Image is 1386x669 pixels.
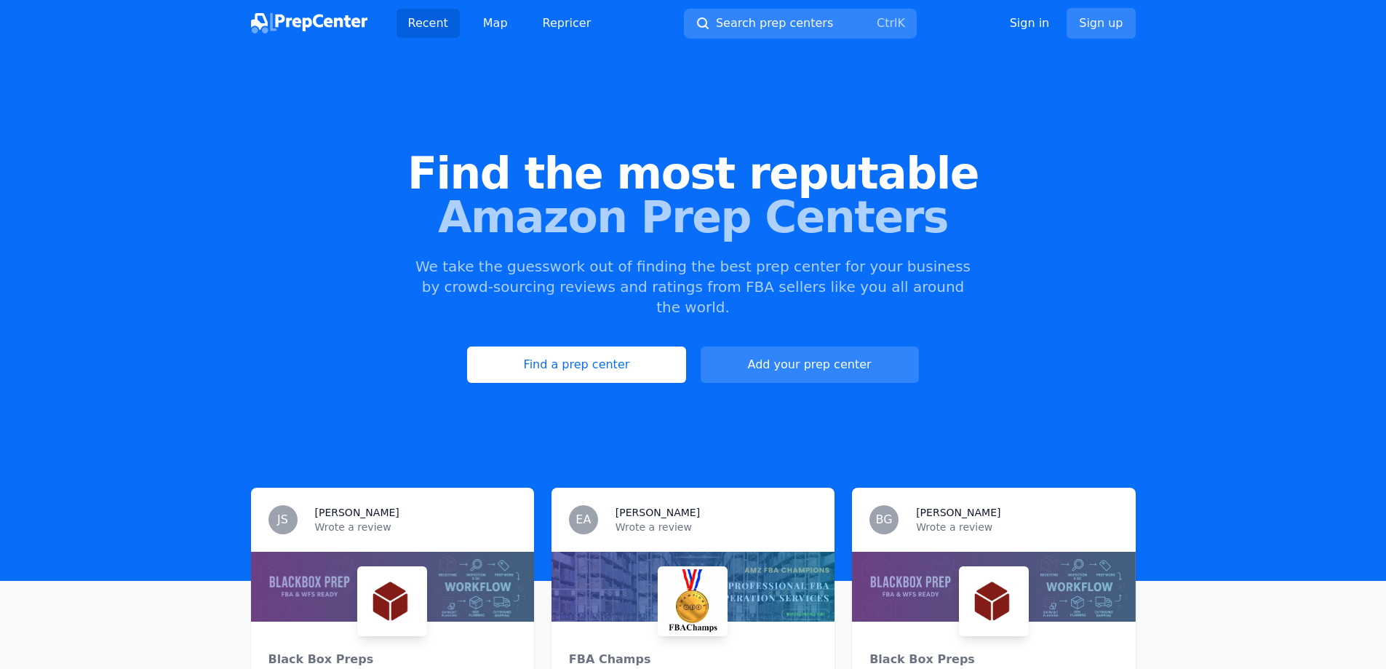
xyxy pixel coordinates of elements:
[684,9,917,39] button: Search prep centersCtrlK
[575,514,591,526] span: EA
[277,514,288,526] span: JS
[897,16,905,30] kbd: K
[701,347,919,383] a: Add your prep center
[531,9,603,38] a: Repricer
[876,514,893,526] span: BG
[962,569,1026,633] img: Black Box Preps
[916,520,1118,534] p: Wrote a review
[360,569,424,633] img: Black Box Preps
[467,347,685,383] a: Find a prep center
[1010,15,1050,32] a: Sign in
[23,151,1363,195] span: Find the most reputable
[414,256,973,317] p: We take the guesswork out of finding the best prep center for your business by crowd-sourcing rev...
[251,13,367,33] img: PrepCenter
[569,651,817,668] div: FBA Champs
[869,651,1118,668] div: Black Box Preps
[616,505,700,520] h3: [PERSON_NAME]
[23,195,1363,239] span: Amazon Prep Centers
[716,15,833,32] span: Search prep centers
[916,505,1000,520] h3: [PERSON_NAME]
[471,9,519,38] a: Map
[315,520,517,534] p: Wrote a review
[661,569,725,633] img: FBA Champs
[397,9,460,38] a: Recent
[616,520,817,534] p: Wrote a review
[315,505,399,520] h3: [PERSON_NAME]
[877,16,897,30] kbd: Ctrl
[268,651,517,668] div: Black Box Preps
[1067,8,1135,39] a: Sign up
